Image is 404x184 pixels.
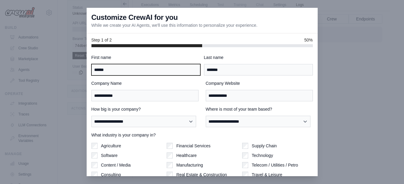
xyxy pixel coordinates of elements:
label: Manufacturing [176,162,203,168]
label: Financial Services [176,143,211,149]
label: Company Name [91,80,199,86]
span: 50% [304,37,313,43]
label: Healthcare [176,152,197,158]
label: Real Estate & Construction [176,172,227,178]
label: Last name [204,54,313,60]
iframe: Chat Widget [374,155,404,184]
label: Technology [252,152,273,158]
label: Telecom / Utilities / Petro [252,162,298,168]
p: While we create your AI Agents, we'll use this information to personalize your experience. [91,22,258,28]
label: Agriculture [101,143,121,149]
label: Consulting [101,172,121,178]
label: How big is your company? [91,106,199,112]
label: Content / Media [101,162,131,168]
label: Supply Chain [252,143,277,149]
label: Company Website [206,80,313,86]
label: Travel & Leisure [252,172,282,178]
label: Where is most of your team based? [206,106,313,112]
label: Software [101,152,118,158]
label: What industry is your company in? [91,132,313,138]
h3: Customize CrewAI for you [91,13,178,22]
span: Step 1 of 2 [91,37,112,43]
label: First name [91,54,200,60]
